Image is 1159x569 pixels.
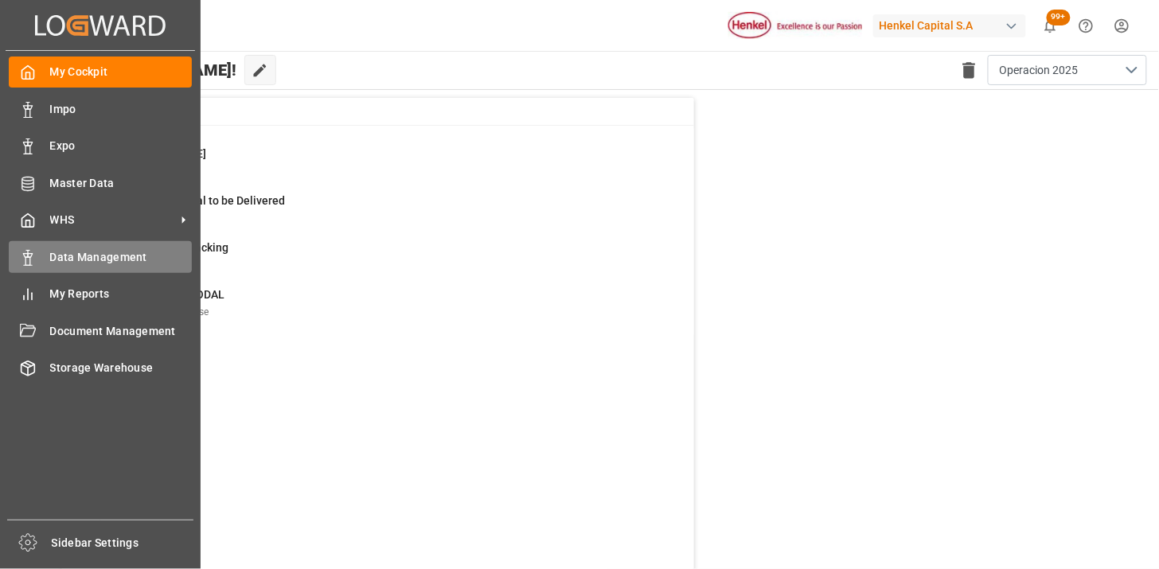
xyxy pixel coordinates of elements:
span: Expo [50,138,193,154]
span: My Reports [50,286,193,302]
span: Sidebar Settings [52,535,194,551]
span: Storage Material to be Delivered [121,194,285,207]
span: Impo [50,101,193,118]
span: Storage Warehouse [50,360,193,376]
img: Henkel%20logo.jpg_1689854090.jpg [728,12,862,40]
span: Data Management [50,249,193,266]
a: Impo [9,93,192,124]
a: My Cockpit [9,57,192,88]
a: 46Operación V-MODALRetrieval Warehouse [81,286,674,320]
span: WHS [50,212,176,228]
button: open menu [988,55,1147,85]
a: 5Storage Material to be DeliveredImpo [81,193,674,226]
span: Document Management [50,323,193,340]
button: Henkel Capital S.A [873,10,1032,41]
a: Expo [9,131,192,162]
button: show 100 new notifications [1032,8,1068,44]
span: Master Data [50,175,193,192]
a: Storage Warehouse [9,353,192,384]
a: Master Data [9,167,192,198]
a: 25Missing AutotrackingImpo [81,240,674,273]
span: Operacion 2025 [1000,62,1079,79]
a: Data Management [9,241,192,272]
div: Henkel Capital S.A [873,14,1026,37]
span: 99+ [1047,10,1071,25]
span: Hello [PERSON_NAME]! [65,55,236,85]
span: My Cockpit [50,64,193,80]
a: Document Management [9,315,192,346]
button: Help Center [1068,8,1104,44]
a: 667[PERSON_NAME]Impo [81,146,674,179]
a: My Reports [9,279,192,310]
